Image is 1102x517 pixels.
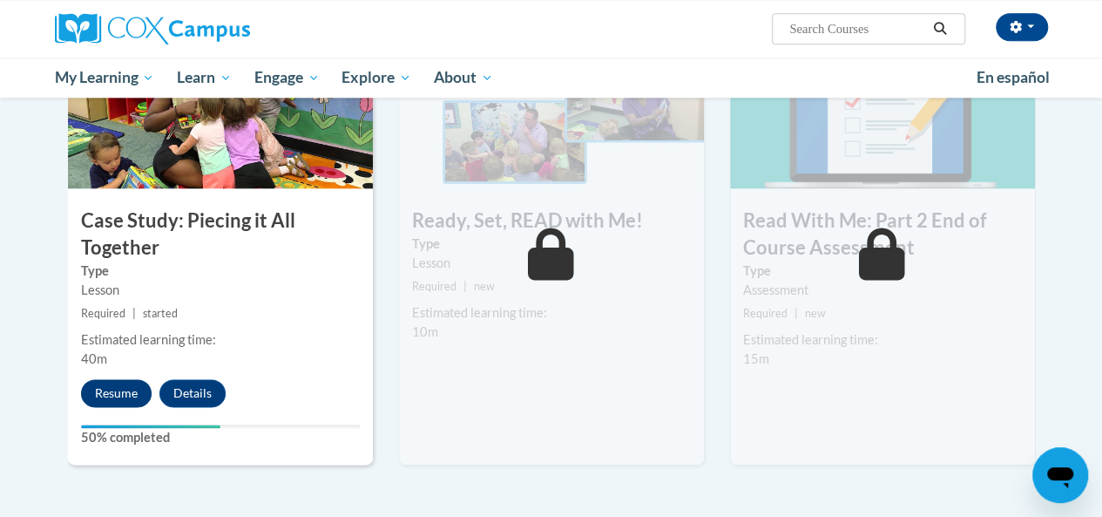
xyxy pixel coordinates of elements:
span: 10m [412,324,438,339]
span: 15m [743,351,769,366]
div: Estimated learning time: [81,330,360,350]
span: Explore [341,67,411,88]
span: About [434,67,493,88]
span: new [805,307,826,320]
h3: Read With Me: Part 2 End of Course Assessment [730,207,1035,262]
img: Course Image [399,14,704,188]
span: | [132,307,136,320]
img: Course Image [68,14,373,188]
a: Explore [330,58,423,98]
img: Cox Campus [55,13,250,44]
label: Type [412,235,691,254]
span: Learn [177,67,232,88]
span: Engage [254,67,320,88]
span: new [474,280,495,293]
button: Search [927,18,953,39]
div: Main menu [42,58,1061,98]
h3: Case Study: Piecing it All Together [68,207,373,262]
span: Required [412,280,456,293]
span: Required [743,307,788,320]
div: Lesson [81,281,360,300]
button: Account Settings [996,13,1048,41]
a: My Learning [44,58,166,98]
label: 50% completed [81,428,360,447]
span: En español [977,68,1050,86]
div: Estimated learning time: [412,303,691,323]
h3: Ready, Set, READ with Me! [399,207,704,235]
a: About [423,58,504,98]
span: 40m [81,351,107,366]
label: Type [81,262,360,281]
a: Engage [243,58,331,98]
a: Learn [166,58,243,98]
div: Your progress [81,425,220,428]
img: Course Image [730,14,1035,188]
div: Assessment [743,281,1022,300]
div: Lesson [412,254,691,273]
a: En español [965,59,1061,96]
span: My Learning [54,67,154,88]
input: Search Courses [788,18,927,39]
iframe: Button to launch messaging window [1032,447,1088,503]
label: Type [743,262,1022,281]
button: Resume [81,379,152,407]
a: Cox Campus [55,13,368,44]
span: | [794,307,798,320]
span: | [463,280,467,293]
span: Required [81,307,125,320]
div: Estimated learning time: [743,330,1022,350]
i:  [932,23,948,36]
button: Details [159,379,226,407]
span: started [143,307,178,320]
